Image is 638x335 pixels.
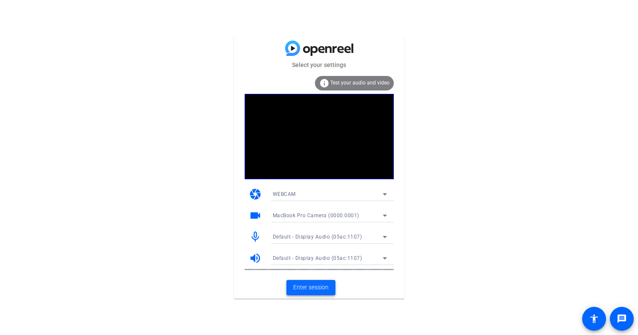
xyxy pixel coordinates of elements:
mat-icon: info [319,78,329,88]
mat-icon: camera [249,188,262,201]
mat-icon: volume_up [249,252,262,265]
span: Default - Display Audio (05ac:1107) [273,234,362,240]
mat-card-subtitle: Select your settings [234,60,404,70]
mat-icon: videocam [249,209,262,222]
span: WEBCAM [273,191,296,197]
mat-icon: mic_none [249,230,262,243]
span: Test your audio and video [330,80,390,86]
mat-icon: message [617,314,627,324]
span: MacBook Pro Camera (0000:0001) [273,213,359,218]
img: blue-gradient.svg [285,41,353,55]
span: Enter session [293,283,329,292]
span: Default - Display Audio (05ac:1107) [273,255,362,261]
button: Enter session [286,280,335,295]
mat-icon: accessibility [589,314,599,324]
